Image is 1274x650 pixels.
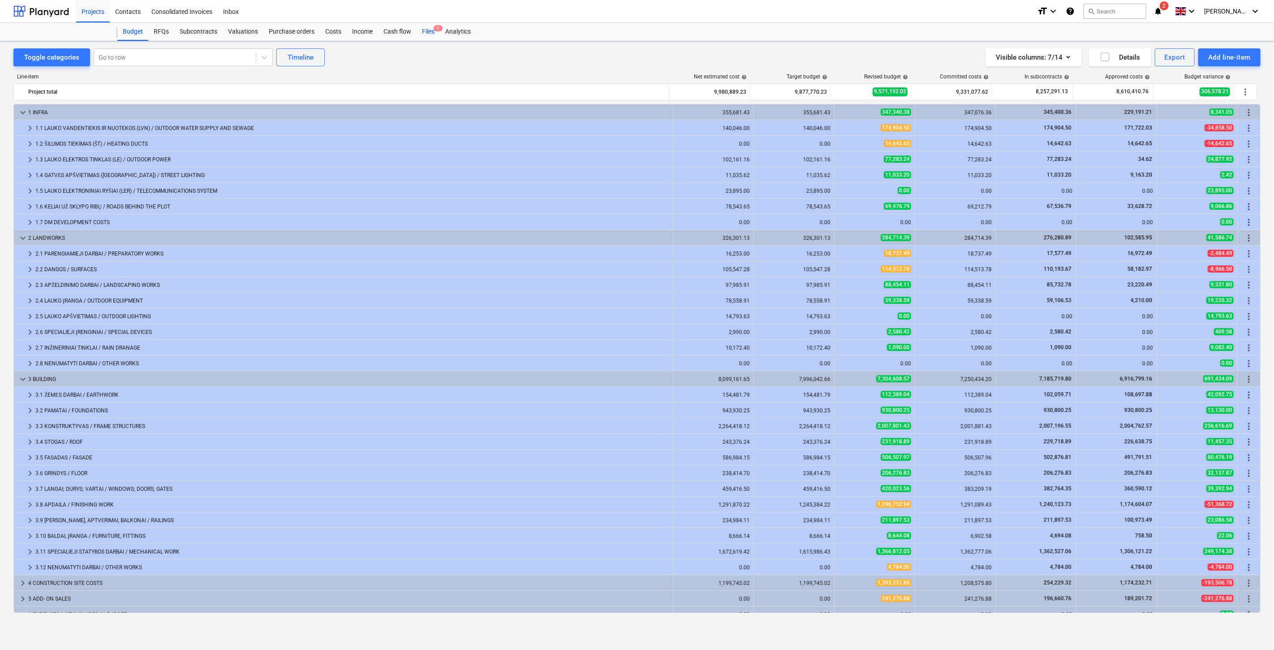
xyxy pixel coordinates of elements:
div: Files [417,23,440,41]
span: keyboard_arrow_right [25,421,35,432]
span: help [820,74,827,80]
span: More actions [1244,139,1254,149]
span: More actions [1244,421,1254,432]
span: 102,585.95 [1123,234,1153,241]
span: keyboard_arrow_right [25,170,35,181]
span: help [1062,74,1069,80]
a: Purchase orders [263,23,320,41]
span: More actions [1244,342,1254,353]
span: More actions [1244,515,1254,526]
span: keyboard_arrow_down [17,107,28,118]
span: More actions [1244,468,1254,479]
div: 0.00 [758,219,831,225]
span: More actions [1244,217,1254,228]
span: 174,904.50 [881,124,911,131]
div: 10,172.40 [758,345,831,351]
span: keyboard_arrow_right [25,139,35,149]
div: Add line-item [1208,52,1251,63]
div: 3.2 PAMATAI / FOUNDATIONS [35,403,669,418]
span: keyboard_arrow_right [25,484,35,494]
div: 114,513.78 [919,266,992,273]
span: 9,082.40 [1209,344,1234,351]
span: 256,616.69 [1203,422,1234,429]
div: 2.6 SPECIALIEJI ĮRENGINIAI / SPECIAL DEVICES [35,325,669,339]
div: 0.00 [919,360,992,367]
span: 85,732.78 [1046,282,1072,288]
div: Committed costs [940,74,989,80]
span: 7,185,719.80 [1038,376,1072,382]
span: keyboard_arrow_right [25,437,35,447]
div: 943,930.25 [677,407,750,414]
div: 1.3 LAUKO ELEKTROS TINKLAS (LE) / OUTDOOR POWER [35,152,669,167]
a: Files1 [417,23,440,41]
div: 2,990.00 [758,329,831,335]
div: Budget variance [1184,74,1231,80]
span: More actions [1244,594,1254,604]
div: 326,301.13 [758,235,831,241]
span: More actions [1240,87,1251,97]
div: 0.00 [758,360,831,367]
span: 11,033.20 [884,171,911,178]
div: 7,996,042.66 [758,376,831,382]
span: 42,092.75 [1206,391,1234,398]
div: 1.4 GATVĖS APŠVIETIMAS ([GEOGRAPHIC_DATA]) / STREET LIGHTING [35,168,669,182]
a: Budget [117,23,148,41]
div: 9,877,770.23 [754,85,827,99]
span: 9,163.20 [1130,172,1153,178]
span: keyboard_arrow_down [17,374,28,385]
span: 9,066.86 [1209,203,1234,210]
span: More actions [1244,264,1254,275]
div: 2,990.00 [677,329,750,335]
div: Details [1100,52,1141,63]
span: keyboard_arrow_down [17,609,28,620]
div: Costs [320,23,347,41]
div: 16,253.00 [758,251,831,257]
div: 2.4 LAUKO ĮRANGA / OUTDOOR EQUIPMENT [35,294,669,308]
div: 0.00 [758,141,831,147]
div: 140,046.00 [758,125,831,131]
div: 0.00 [1080,360,1153,367]
span: 34.62 [1137,156,1153,162]
div: Export [1165,52,1185,63]
div: 3 BUILDING [28,372,669,386]
div: 10,172.40 [677,345,750,351]
span: 409.58 [1214,328,1234,335]
span: 18,737.49 [884,250,911,257]
div: 0.00 [1080,329,1153,335]
span: keyboard_arrow_right [25,295,35,306]
span: More actions [1244,405,1254,416]
a: RFQs [148,23,174,41]
span: More actions [1244,311,1254,322]
span: 23,895.00 [1206,187,1234,194]
span: keyboard_arrow_right [25,154,35,165]
span: 284,714.39 [881,234,911,241]
span: 24,877.92 [1206,156,1234,163]
div: Target budget [787,74,827,80]
span: 174,904.50 [1043,125,1072,131]
a: Cash flow [378,23,417,41]
span: 110,193.67 [1043,266,1072,272]
div: Net estimated cost [694,74,747,80]
div: 78,543.65 [758,204,831,210]
button: Add line-item [1198,48,1261,66]
span: 59,106.53 [1046,297,1072,303]
span: 0.00 [1220,360,1234,367]
span: keyboard_arrow_right [25,405,35,416]
div: Analytics [440,23,476,41]
div: 0.00 [999,360,1072,367]
i: keyboard_arrow_down [1048,6,1059,17]
span: keyboard_arrow_right [25,358,35,369]
span: 930,800.25 [881,407,911,414]
span: -2,484.49 [1208,250,1234,257]
div: 284,714.39 [919,235,992,241]
span: More actions [1244,233,1254,243]
div: Income [347,23,378,41]
div: 2.1 PARENGIAMIEJI DARBAI / PREPARATORY WORKS [35,247,669,261]
div: 1.5 LAUKO ELEKTRONINIAI RYŠIAI (LER) / TELECOMMUNICATIONS SYSTEM [35,184,669,198]
div: 11,035.62 [677,172,750,178]
span: keyboard_arrow_right [25,264,35,275]
div: Revised budget [864,74,908,80]
div: 3.1 ŽEMĖS DARBAI / EARTHWORK [35,388,669,402]
div: 105,547.28 [758,266,831,273]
